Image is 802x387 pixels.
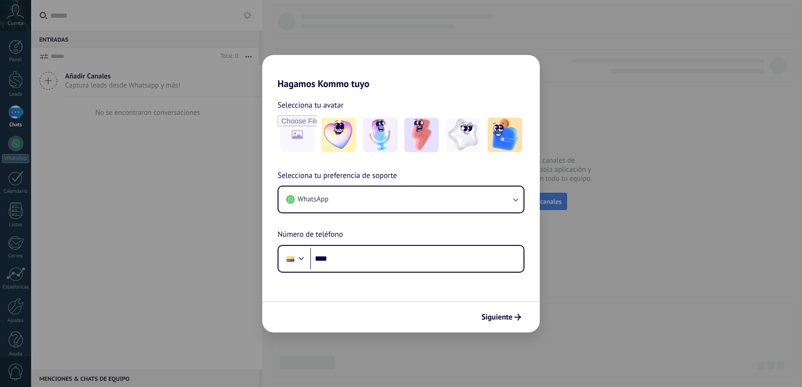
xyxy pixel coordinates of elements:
span: Siguiente [481,314,512,321]
span: Selecciona tu avatar [278,99,344,111]
img: -2.jpeg [363,118,398,152]
img: -3.jpeg [404,118,439,152]
img: -5.jpeg [488,118,522,152]
div: Ecuador: + 593 [281,249,300,269]
button: WhatsApp [278,187,524,212]
h2: Hagamos Kommo tuyo [262,55,540,89]
span: Selecciona tu preferencia de soporte [278,170,397,182]
span: Número de teléfono [278,229,343,241]
button: Siguiente [477,309,525,325]
img: -1.jpeg [322,118,356,152]
img: -4.jpeg [446,118,480,152]
span: WhatsApp [298,195,328,204]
